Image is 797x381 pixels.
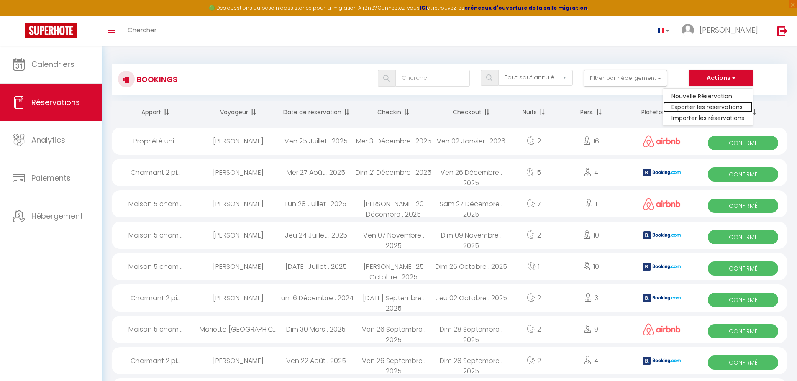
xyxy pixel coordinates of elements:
input: Chercher [395,70,470,87]
th: Sort by checkout [433,101,510,123]
span: Réservations [31,97,80,107]
a: ICI [420,4,427,11]
th: Sort by nights [510,101,557,123]
th: Sort by rentals [112,101,200,123]
button: Ouvrir le widget de chat LiveChat [7,3,32,28]
th: Sort by checkin [355,101,433,123]
a: ... [PERSON_NAME] [675,16,769,46]
span: Paiements [31,173,71,183]
a: Exporter les réservations [663,102,753,113]
a: Nouvelle Réservation [663,91,753,102]
h3: Bookings [135,70,177,89]
img: logout [777,26,788,36]
span: Calendriers [31,59,74,69]
span: Analytics [31,135,65,145]
img: ... [682,24,694,36]
th: Sort by channel [625,101,700,123]
span: Hébergement [31,211,83,221]
th: Sort by booking date [277,101,355,123]
button: Filtrer par hébergement [584,70,667,87]
a: créneaux d'ouverture de la salle migration [464,4,587,11]
img: Super Booking [25,23,77,38]
a: Chercher [121,16,163,46]
span: Chercher [128,26,156,34]
button: Actions [689,70,753,87]
th: Sort by people [557,101,625,123]
span: [PERSON_NAME] [700,25,758,35]
a: Importer les réservations [663,113,753,123]
th: Sort by guest [200,101,277,123]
